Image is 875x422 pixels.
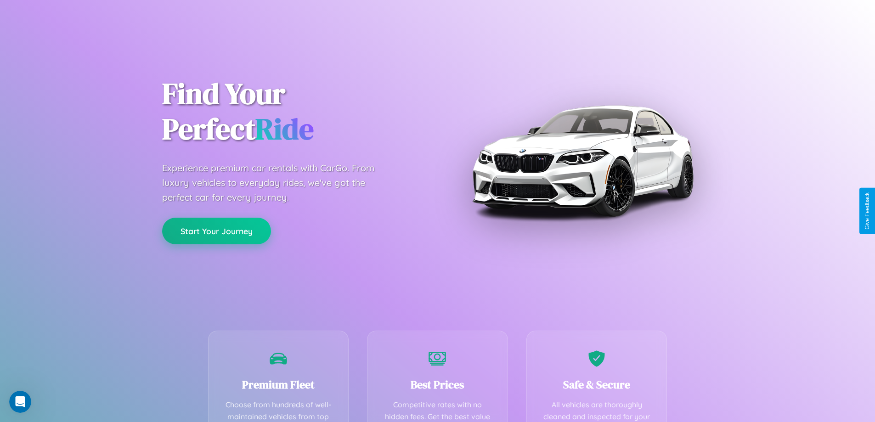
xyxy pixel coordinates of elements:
h3: Best Prices [381,377,494,392]
h3: Safe & Secure [541,377,653,392]
span: Ride [255,109,314,149]
h3: Premium Fleet [222,377,335,392]
h1: Find Your Perfect [162,76,424,147]
button: Start Your Journey [162,218,271,244]
div: Give Feedback [864,192,870,230]
iframe: Intercom live chat [9,391,31,413]
p: Experience premium car rentals with CarGo. From luxury vehicles to everyday rides, we've got the ... [162,161,392,205]
img: Premium BMW car rental vehicle [468,46,697,276]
